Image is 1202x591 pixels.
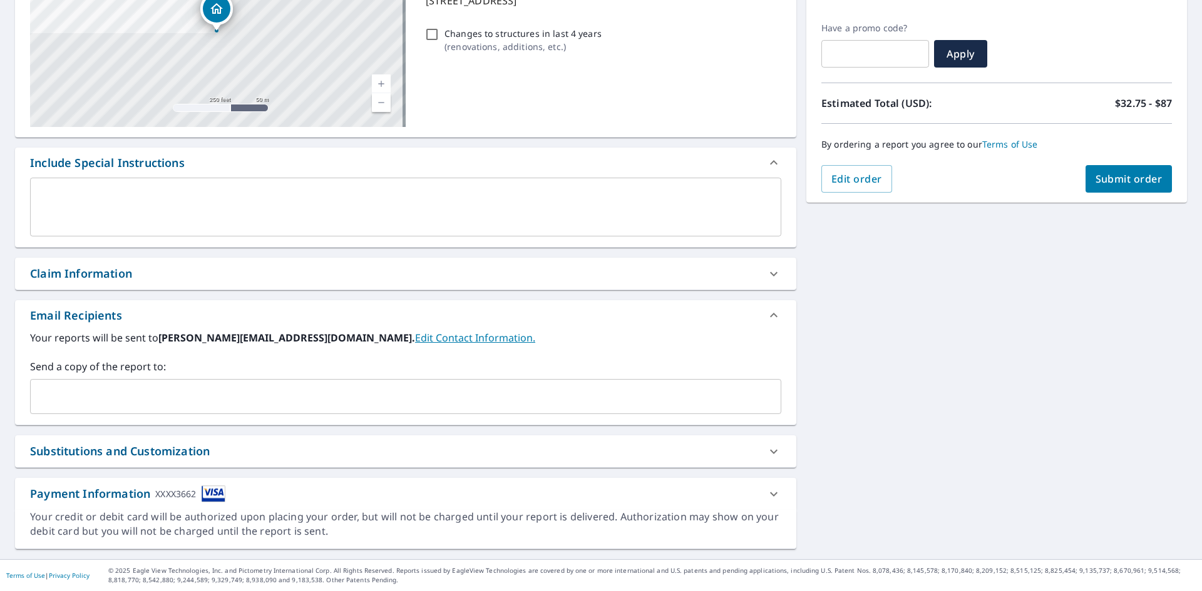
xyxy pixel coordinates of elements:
[30,154,185,171] div: Include Special Instructions
[372,93,391,112] a: Current Level 17, Zoom Out
[30,330,781,345] label: Your reports will be sent to
[30,485,225,502] div: Payment Information
[415,331,535,345] a: EditContactInfo
[202,485,225,502] img: cardImage
[30,443,210,460] div: Substitutions and Customization
[155,485,196,502] div: XXXX3662
[30,307,122,324] div: Email Recipients
[108,566,1196,585] p: © 2025 Eagle View Technologies, Inc. and Pictometry International Corp. All Rights Reserved. Repo...
[1115,96,1172,111] p: $32.75 - $87
[30,510,781,538] div: Your credit or debit card will be authorized upon placing your order, but will not be charged unt...
[158,331,415,345] b: [PERSON_NAME][EMAIL_ADDRESS][DOMAIN_NAME].
[15,258,796,290] div: Claim Information
[444,40,602,53] p: ( renovations, additions, etc. )
[15,435,796,467] div: Substitutions and Customization
[821,96,997,111] p: Estimated Total (USD):
[372,74,391,93] a: Current Level 17, Zoom In
[49,571,90,580] a: Privacy Policy
[444,27,602,40] p: Changes to structures in last 4 years
[15,148,796,178] div: Include Special Instructions
[944,47,977,61] span: Apply
[6,571,45,580] a: Terms of Use
[982,138,1038,150] a: Terms of Use
[821,139,1172,150] p: By ordering a report you agree to our
[15,478,796,510] div: Payment InformationXXXX3662cardImage
[15,300,796,330] div: Email Recipients
[821,23,929,34] label: Have a promo code?
[6,572,90,579] p: |
[831,172,882,186] span: Edit order
[934,40,987,68] button: Apply
[30,359,781,374] label: Send a copy of the report to:
[821,165,892,193] button: Edit order
[1086,165,1173,193] button: Submit order
[1096,172,1163,186] span: Submit order
[30,265,132,282] div: Claim Information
